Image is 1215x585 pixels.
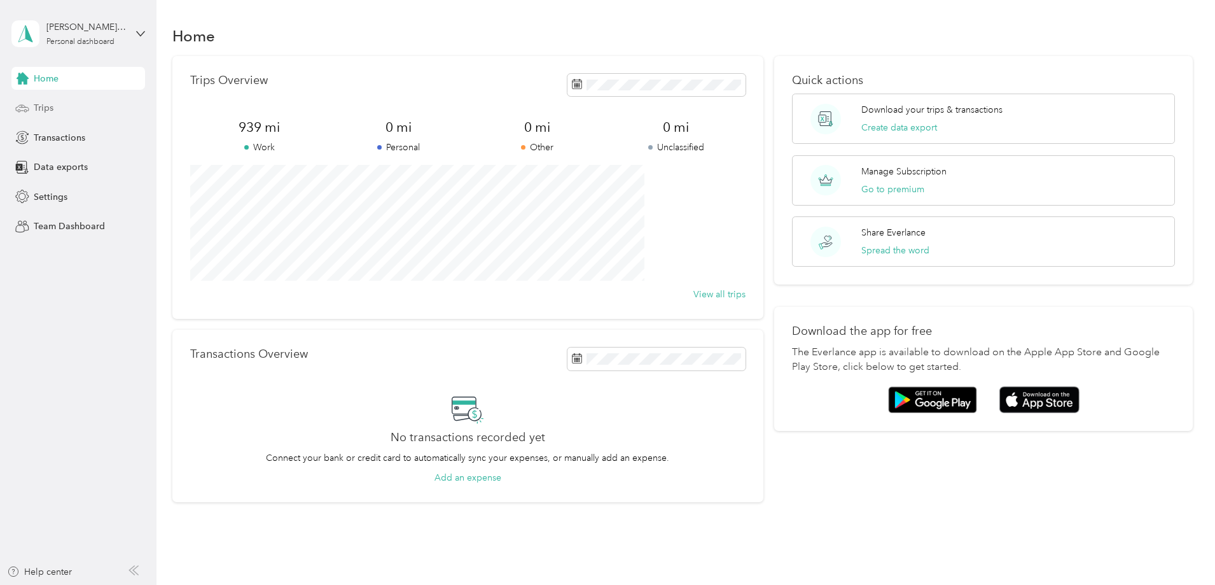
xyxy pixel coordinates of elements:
[861,244,929,257] button: Spread the word
[7,565,72,579] button: Help center
[792,74,1175,87] p: Quick actions
[1144,514,1215,585] iframe: Everlance-gr Chat Button Frame
[34,101,53,115] span: Trips
[468,118,606,136] span: 0 mi
[266,451,669,465] p: Connect your bank or credit card to automatically sync your expenses, or manually add an expense.
[888,386,977,413] img: Google play
[172,29,215,43] h1: Home
[190,74,268,87] p: Trips Overview
[861,226,926,239] p: Share Everlance
[46,20,126,34] div: [PERSON_NAME][EMAIL_ADDRESS][DOMAIN_NAME]
[792,325,1175,338] p: Download the app for free
[34,190,67,204] span: Settings
[861,183,924,196] button: Go to premium
[391,431,545,444] h2: No transactions recorded yet
[434,471,501,484] button: Add an expense
[606,141,745,154] p: Unclassified
[792,345,1175,376] p: The Everlance app is available to download on the Apple App Store and Google Play Store, click be...
[999,386,1080,414] img: App store
[861,103,1003,116] p: Download your trips & transactions
[468,141,606,154] p: Other
[329,118,468,136] span: 0 mi
[861,165,947,178] p: Manage Subscription
[46,38,115,46] div: Personal dashboard
[190,141,329,154] p: Work
[861,121,937,134] button: Create data export
[34,131,85,144] span: Transactions
[693,288,746,301] button: View all trips
[329,141,468,154] p: Personal
[34,72,59,85] span: Home
[190,348,308,361] p: Transactions Overview
[606,118,745,136] span: 0 mi
[34,160,88,174] span: Data exports
[190,118,329,136] span: 939 mi
[34,220,105,233] span: Team Dashboard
